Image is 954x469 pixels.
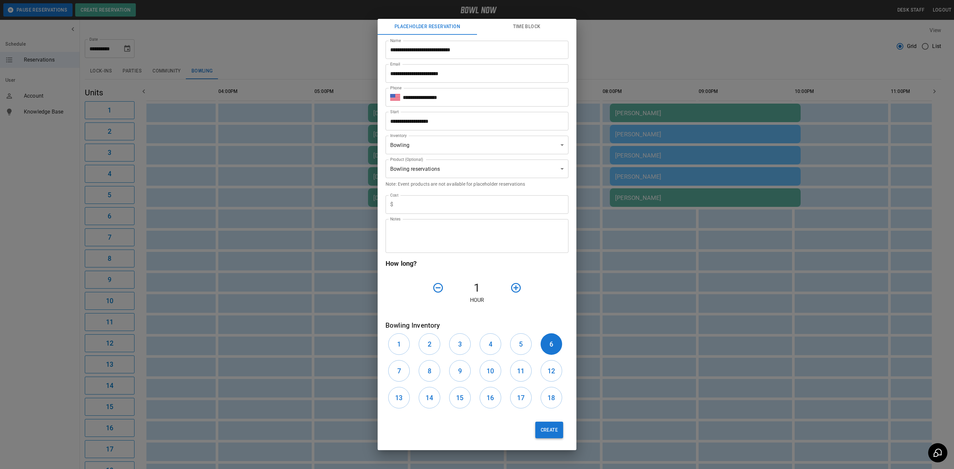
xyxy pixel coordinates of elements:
h6: 7 [397,366,401,376]
label: Phone [390,85,401,91]
button: 15 [449,387,471,408]
button: 4 [480,333,501,355]
button: 6 [541,333,562,355]
button: 11 [510,360,532,382]
h6: 1 [397,339,401,350]
button: 1 [388,333,410,355]
button: 7 [388,360,410,382]
button: 14 [419,387,440,408]
button: 12 [541,360,562,382]
button: Time Block [477,19,576,35]
h6: 15 [456,393,463,403]
button: 10 [480,360,501,382]
label: Start [390,109,399,115]
h6: 9 [458,366,462,376]
div: Bowling reservations [386,160,568,178]
h6: 10 [487,366,494,376]
button: 9 [449,360,471,382]
input: Choose date, selected date is Sep 27, 2025 [386,112,564,130]
h6: How long? [386,258,568,269]
h6: 4 [489,339,492,350]
h6: 3 [458,339,462,350]
h6: 8 [428,366,431,376]
button: Select country [390,92,400,102]
button: 16 [480,387,501,408]
p: Hour [386,296,568,304]
button: Placeholder Reservation [378,19,477,35]
button: 8 [419,360,440,382]
button: 13 [388,387,410,408]
h6: 6 [550,339,553,350]
h6: 2 [428,339,431,350]
button: 2 [419,333,440,355]
p: $ [390,201,393,209]
button: 18 [541,387,562,408]
button: 3 [449,333,471,355]
h6: 12 [548,366,555,376]
h6: 11 [517,366,524,376]
h6: 5 [519,339,523,350]
button: 17 [510,387,532,408]
p: Note: Event products are not available for placeholder reservations [386,181,568,187]
button: Create [535,422,563,438]
h6: 16 [487,393,494,403]
h4: 1 [447,281,507,295]
div: Bowling [386,136,568,154]
h6: 14 [426,393,433,403]
h6: 13 [395,393,402,403]
h6: 17 [517,393,524,403]
h6: Bowling Inventory [386,320,568,331]
button: 5 [510,333,532,355]
h6: 18 [548,393,555,403]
